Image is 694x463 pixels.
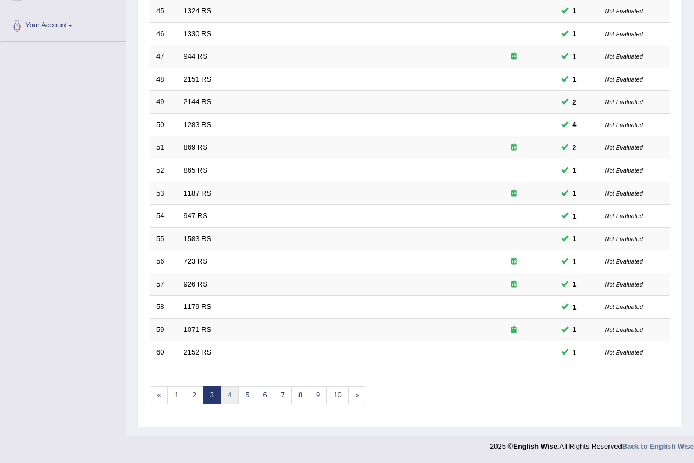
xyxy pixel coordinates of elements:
[203,386,221,404] a: 3
[605,53,643,60] small: Not Evaluated
[184,30,212,38] a: 1330 RS
[605,349,643,356] small: Not Evaluated
[150,159,178,182] td: 52
[605,213,643,219] small: Not Evaluated
[605,144,643,151] small: Not Evaluated
[479,142,549,153] div: Exam occurring question
[150,318,178,341] td: 59
[184,98,212,106] a: 2144 RS
[184,143,207,151] a: 869 RS
[150,45,178,68] td: 47
[184,212,207,220] a: 947 RS
[568,256,581,267] span: You can still take this question
[167,386,185,404] a: 1
[221,386,239,404] a: 4
[256,386,274,404] a: 6
[490,436,694,451] div: 2025 © All Rights Reserved
[568,119,581,130] span: You can still take this question
[184,348,212,356] a: 2152 RS
[605,190,643,197] small: Not Evaluated
[568,324,581,335] span: You can still take this question
[622,442,694,450] a: Back to English Wise
[513,442,559,450] strong: English Wise.
[605,76,643,83] small: Not Evaluated
[568,73,581,85] span: You can still take this question
[605,236,643,242] small: Not Evaluated
[309,386,327,404] a: 9
[568,233,581,244] span: You can still take this question
[184,166,207,174] a: 865 RS
[150,22,178,45] td: 46
[150,273,178,296] td: 57
[150,91,178,114] td: 49
[184,325,212,334] a: 1071 RS
[238,386,256,404] a: 5
[184,302,212,311] a: 1179 RS
[150,341,178,364] td: 60
[291,386,309,404] a: 8
[184,189,212,197] a: 1187 RS
[150,250,178,273] td: 56
[274,386,292,404] a: 7
[479,188,549,199] div: Exam occurring question
[185,386,203,404] a: 2
[326,386,348,404] a: 10
[184,121,212,129] a: 1283 RS
[605,99,643,105] small: Not Evaluated
[568,51,581,62] span: You can still take this question
[479,325,549,335] div: Exam occurring question
[184,280,207,288] a: 926 RS
[1,10,126,38] a: Your Account
[479,52,549,62] div: Exam occurring question
[150,227,178,250] td: 55
[568,96,581,108] span: You can still take this question
[150,182,178,205] td: 53
[605,304,643,310] small: Not Evaluated
[568,164,581,176] span: You can still take this question
[605,167,643,174] small: Not Evaluated
[150,68,178,91] td: 48
[568,142,581,153] span: You can still take this question
[605,258,643,265] small: Not Evaluated
[568,210,581,222] span: You can still take this question
[479,256,549,267] div: Exam occurring question
[150,296,178,319] td: 58
[184,235,212,243] a: 1583 RS
[605,327,643,333] small: Not Evaluated
[184,7,212,15] a: 1324 RS
[150,113,178,136] td: 50
[348,386,366,404] a: »
[605,8,643,14] small: Not Evaluated
[568,28,581,39] span: You can still take this question
[479,279,549,290] div: Exam occurring question
[184,257,207,265] a: 723 RS
[568,278,581,290] span: You can still take this question
[150,386,168,404] a: «
[605,122,643,128] small: Not Evaluated
[568,187,581,199] span: You can still take this question
[150,136,178,159] td: 51
[568,347,581,358] span: You can still take this question
[605,281,643,288] small: Not Evaluated
[184,75,212,83] a: 2151 RS
[568,301,581,313] span: You can still take this question
[568,5,581,16] span: You can still take this question
[605,31,643,37] small: Not Evaluated
[150,205,178,228] td: 54
[184,52,207,60] a: 944 RS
